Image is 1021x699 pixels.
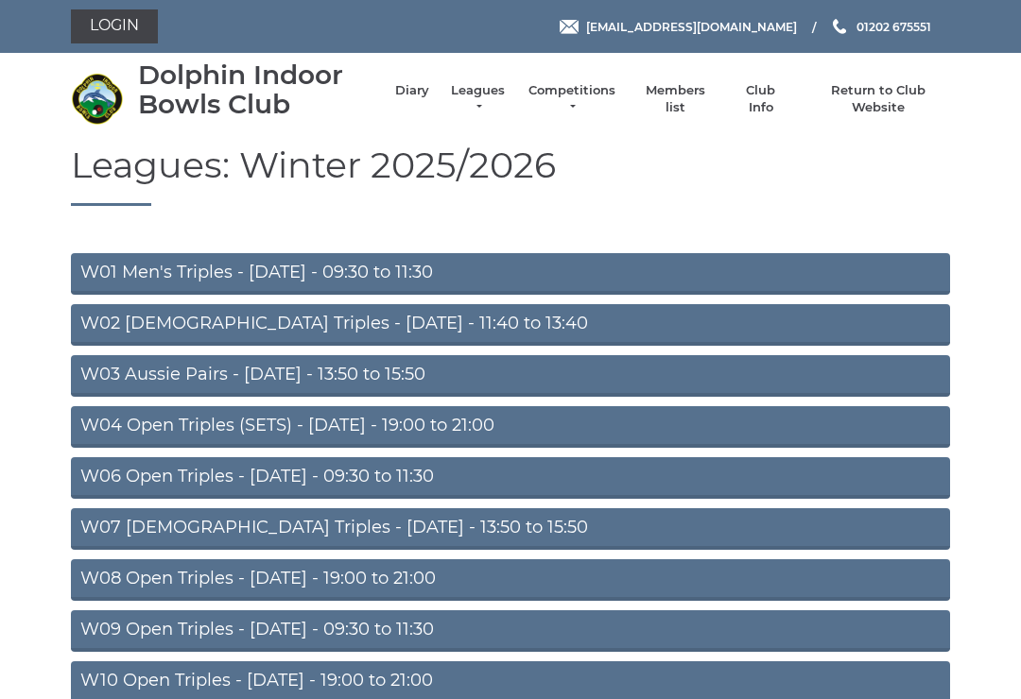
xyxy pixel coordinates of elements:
a: Diary [395,82,429,99]
a: W01 Men's Triples - [DATE] - 09:30 to 11:30 [71,253,950,295]
a: W06 Open Triples - [DATE] - 09:30 to 11:30 [71,457,950,499]
img: Phone us [833,19,846,34]
div: Dolphin Indoor Bowls Club [138,60,376,119]
a: Email [EMAIL_ADDRESS][DOMAIN_NAME] [560,18,797,36]
h1: Leagues: Winter 2025/2026 [71,145,950,207]
a: Return to Club Website [807,82,950,116]
a: W08 Open Triples - [DATE] - 19:00 to 21:00 [71,559,950,601]
a: W04 Open Triples (SETS) - [DATE] - 19:00 to 21:00 [71,406,950,448]
a: Competitions [527,82,617,116]
a: W03 Aussie Pairs - [DATE] - 13:50 to 15:50 [71,355,950,397]
span: 01202 675551 [857,19,931,33]
a: Club Info [734,82,788,116]
img: Email [560,20,579,34]
a: Phone us 01202 675551 [830,18,931,36]
a: Members list [635,82,714,116]
a: W02 [DEMOGRAPHIC_DATA] Triples - [DATE] - 11:40 to 13:40 [71,304,950,346]
span: [EMAIL_ADDRESS][DOMAIN_NAME] [586,19,797,33]
a: Login [71,9,158,43]
img: Dolphin Indoor Bowls Club [71,73,123,125]
a: W07 [DEMOGRAPHIC_DATA] Triples - [DATE] - 13:50 to 15:50 [71,508,950,550]
a: W09 Open Triples - [DATE] - 09:30 to 11:30 [71,610,950,652]
a: Leagues [448,82,508,116]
